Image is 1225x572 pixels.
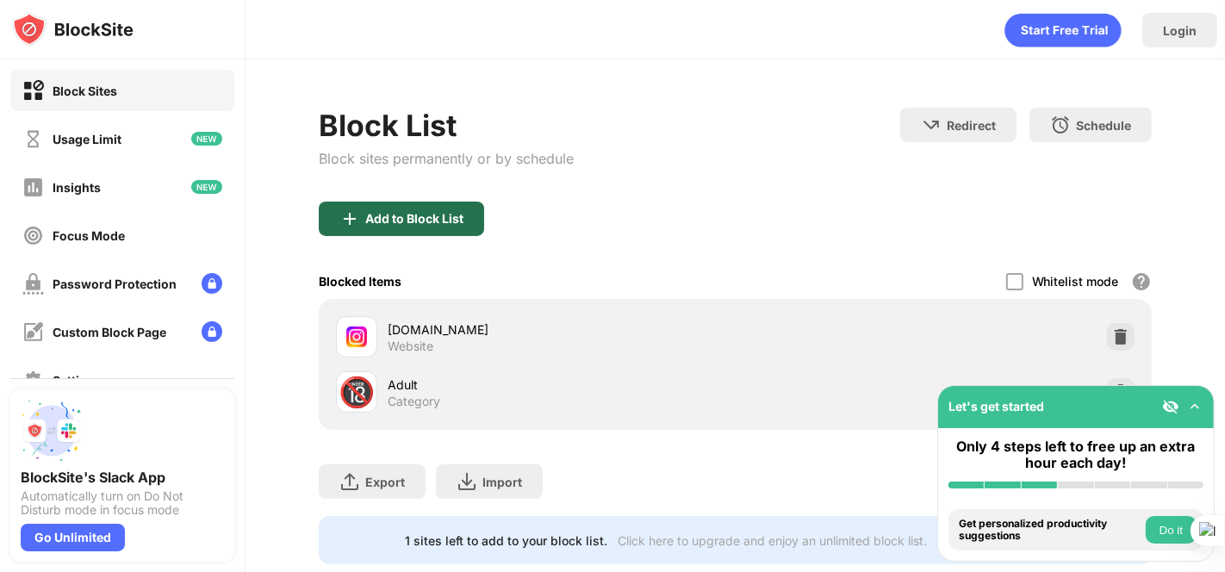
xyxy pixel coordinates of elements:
div: 🔞 [339,375,375,410]
div: Automatically turn on Do Not Disturb mode in focus mode [21,489,224,517]
div: Insights [53,180,101,195]
div: Schedule [1076,118,1131,133]
img: logo-blocksite.svg [12,12,134,47]
img: settings-off.svg [22,370,44,391]
img: favicons [346,326,367,347]
div: Let's get started [948,399,1044,413]
div: Block List [319,108,574,143]
img: block-on.svg [22,80,44,102]
div: Usage Limit [53,132,121,146]
img: insights-off.svg [22,177,44,198]
div: Custom Block Page [53,325,166,339]
div: Focus Mode [53,228,125,243]
div: Adult [388,376,735,394]
img: new-icon.svg [191,180,222,194]
div: Login [1163,23,1197,38]
div: animation [1004,13,1122,47]
div: Add to Block List [365,212,463,226]
div: Category [388,394,440,409]
img: eye-not-visible.svg [1162,398,1179,415]
button: Do it [1146,516,1197,544]
img: new-icon.svg [191,132,222,146]
img: password-protection-off.svg [22,273,44,295]
div: Block sites permanently or by schedule [319,150,574,167]
div: Settings [53,373,102,388]
div: Import [482,475,522,489]
div: Export [365,475,405,489]
div: Whitelist mode [1032,274,1119,289]
div: Get personalized productivity suggestions [959,518,1141,543]
div: Block Sites [53,84,117,98]
div: BlockSite's Slack App [21,469,224,486]
div: 1 sites left to add to your block list. [405,533,607,548]
img: focus-off.svg [22,225,44,246]
div: Go Unlimited [21,524,125,551]
img: lock-menu.svg [202,273,222,294]
img: customize-block-page-off.svg [22,321,44,343]
div: [DOMAIN_NAME] [388,320,735,339]
div: Only 4 steps left to free up an extra hour each day! [948,438,1203,471]
div: Blocked Items [319,274,401,289]
img: lock-menu.svg [202,321,222,342]
div: Website [388,339,433,354]
div: Password Protection [53,277,177,291]
div: Click here to upgrade and enjoy an unlimited block list. [618,533,927,548]
div: Redirect [947,118,996,133]
img: omni-setup-toggle.svg [1186,398,1203,415]
img: push-slack.svg [21,400,83,462]
img: time-usage-off.svg [22,128,44,150]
